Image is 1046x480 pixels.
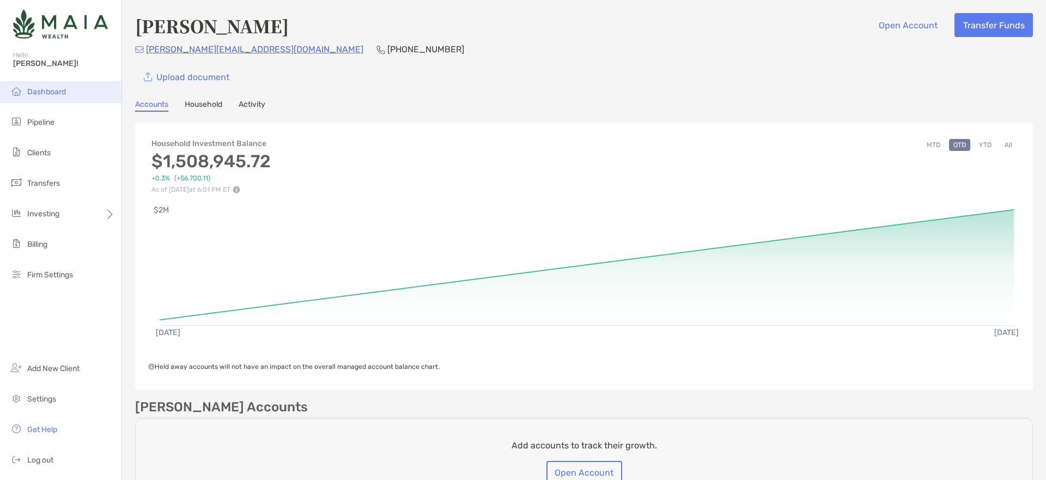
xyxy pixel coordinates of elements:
[27,148,51,157] span: Clients
[994,328,1019,337] text: [DATE]
[10,145,23,159] img: clients icon
[148,363,440,370] span: Held away accounts will not have an impact on the overall managed account balance chart.
[151,186,271,193] p: As of [DATE] at 6:01 PM ET
[144,72,152,82] img: button icon
[27,394,56,404] span: Settings
[154,205,169,215] text: $2M
[27,87,66,96] span: Dashboard
[27,179,60,188] span: Transfers
[27,270,73,280] span: Firm Settings
[233,186,240,193] img: Performance Info
[151,151,271,172] h3: $1,508,945.72
[10,84,23,98] img: dashboard icon
[27,118,54,127] span: Pipeline
[156,328,180,337] text: [DATE]
[135,65,238,89] a: Upload document
[27,209,59,218] span: Investing
[954,13,1033,37] button: Transfer Funds
[151,174,170,183] span: +0.3%
[949,139,970,151] button: QTD
[239,100,265,112] a: Activity
[151,139,271,148] h4: Household Investment Balance
[922,139,945,151] button: MTD
[512,439,657,452] p: Add accounts to track their growth.
[10,115,23,128] img: pipeline icon
[10,176,23,189] img: transfers icon
[870,13,946,37] button: Open Account
[387,42,464,56] p: [PHONE_NUMBER]
[10,206,23,220] img: investing icon
[135,100,168,112] a: Accounts
[13,4,108,44] img: Zoe Logo
[10,268,23,281] img: firm-settings icon
[174,174,210,183] span: (+$6,700.11)
[10,453,23,466] img: logout icon
[376,45,385,54] img: Phone Icon
[27,364,80,373] span: Add New Client
[10,237,23,250] img: billing icon
[135,46,144,53] img: Email Icon
[13,59,115,68] span: [PERSON_NAME]!
[135,13,289,38] h4: [PERSON_NAME]
[27,455,53,465] span: Log out
[975,139,996,151] button: YTD
[27,240,47,249] span: Billing
[27,425,57,434] span: Get Help
[146,42,363,56] p: [PERSON_NAME][EMAIL_ADDRESS][DOMAIN_NAME]
[10,422,23,435] img: get-help icon
[10,361,23,374] img: add_new_client icon
[10,392,23,405] img: settings icon
[135,400,308,414] p: [PERSON_NAME] Accounts
[185,100,222,112] a: Household
[1000,139,1017,151] button: All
